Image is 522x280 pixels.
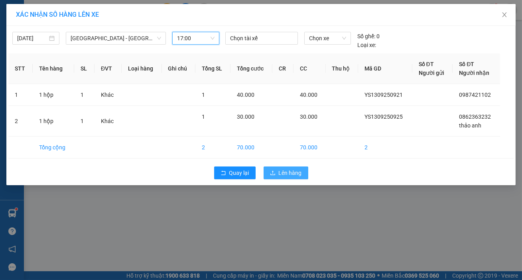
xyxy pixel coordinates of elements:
span: Số ĐT [419,61,434,67]
span: 30.000 [300,114,317,120]
td: 2 [8,106,33,137]
span: 1 [81,118,84,124]
span: Lên hàng [279,168,302,177]
th: SL [74,53,95,84]
td: Khác [95,106,122,137]
span: rollback [221,170,226,176]
span: YS1309250921 [364,92,403,98]
span: 1 [202,92,205,98]
span: YS1309250925 [364,114,403,120]
span: - [23,20,25,27]
span: upload [270,170,276,176]
span: 30.000 [237,114,254,120]
th: Mã GD [358,53,412,84]
span: 0862363232 [55,55,91,61]
span: 0862363232 [459,114,491,120]
td: 70.000 [230,137,272,159]
span: XÁC NHẬN SỐ HÀNG LÊN XE [16,11,99,18]
span: 17:00 [177,32,215,44]
span: Người gửi [419,70,444,76]
span: 1 [202,114,205,120]
th: Ghi chú [162,53,196,84]
th: CC [294,53,326,84]
th: CR [272,53,294,84]
td: 2 [195,137,230,159]
th: Tên hàng [33,53,74,84]
button: uploadLên hàng [264,166,308,179]
td: 70.000 [294,137,326,159]
span: thảo anh [459,122,481,129]
td: 1 hộp [33,106,74,137]
span: Chọn xe [309,32,346,44]
span: Hà Nội - Thái Thụy (45 chỗ) [71,32,161,44]
span: Số ĐT [459,61,474,67]
td: Khác [95,84,122,106]
span: 40.000 [237,92,254,98]
span: close [501,12,508,18]
td: 1 [8,84,33,106]
th: Tổng cước [230,53,272,84]
span: 1 [81,92,84,98]
td: Tổng cộng [33,137,74,159]
th: Tổng SL [195,53,230,84]
th: ĐVT [95,53,122,84]
span: Loại xe: [357,41,376,49]
th: Thu hộ [326,53,359,84]
th: Loại hàng [122,53,162,84]
span: thảo anh - [25,55,91,61]
button: rollbackQuay lại [214,166,256,179]
span: 0987421102 [459,92,491,98]
span: Số ghế: [357,32,375,41]
strong: HOTLINE : [34,12,61,18]
span: DCT20/51A Phường [GEOGRAPHIC_DATA] [23,36,91,50]
strong: CÔNG TY VẬN TẢI ĐỨC TRƯỞNG [17,4,103,10]
span: down [157,36,162,41]
span: VP [GEOGRAPHIC_DATA] - [23,29,105,50]
span: Người nhận [459,70,489,76]
span: 40.000 [300,92,317,98]
button: Close [493,4,516,26]
th: STT [8,53,33,84]
span: 19009397 [62,12,86,18]
td: 2 [358,137,412,159]
div: 0 [357,32,380,41]
span: Gửi [6,33,14,39]
td: 1 hộp [33,84,74,106]
span: Quay lại [229,168,249,177]
input: 13/09/2025 [17,34,47,43]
